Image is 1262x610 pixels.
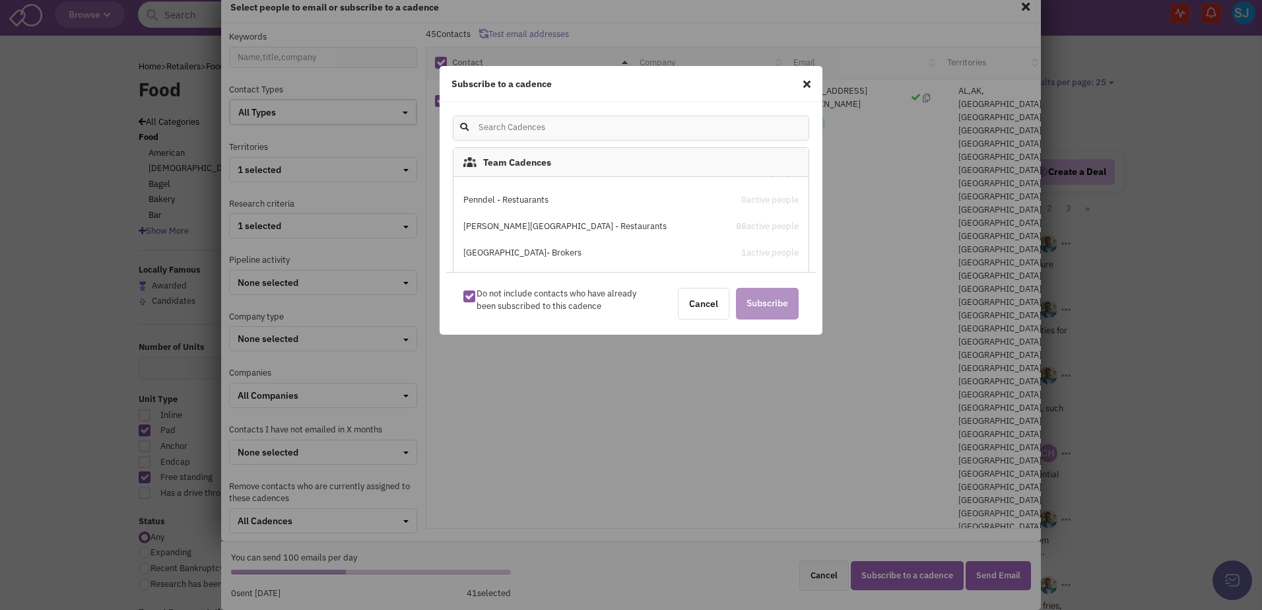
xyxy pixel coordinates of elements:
span: active people [747,220,799,232]
h4: Team Cadences [483,156,551,168]
span: active people [747,168,799,179]
div: 0 [741,194,799,207]
span: active people [747,247,799,258]
div: [GEOGRAPHIC_DATA]- Brokers [463,247,715,259]
div: 88 [736,220,799,233]
div: Penndel - Restuarants [463,194,715,207]
a: Cancel [678,288,729,320]
input: Search Cadences [476,118,595,138]
h4: Subscribe to a cadence [451,78,552,90]
span: active people [747,194,799,205]
div: [PERSON_NAME][GEOGRAPHIC_DATA] - Restaurants [463,220,715,233]
span: Do not include contacts who have already been subscribed to this cadence [477,288,636,312]
div: 1 [741,247,799,259]
img: Groupteamcadence.png [463,157,477,167]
